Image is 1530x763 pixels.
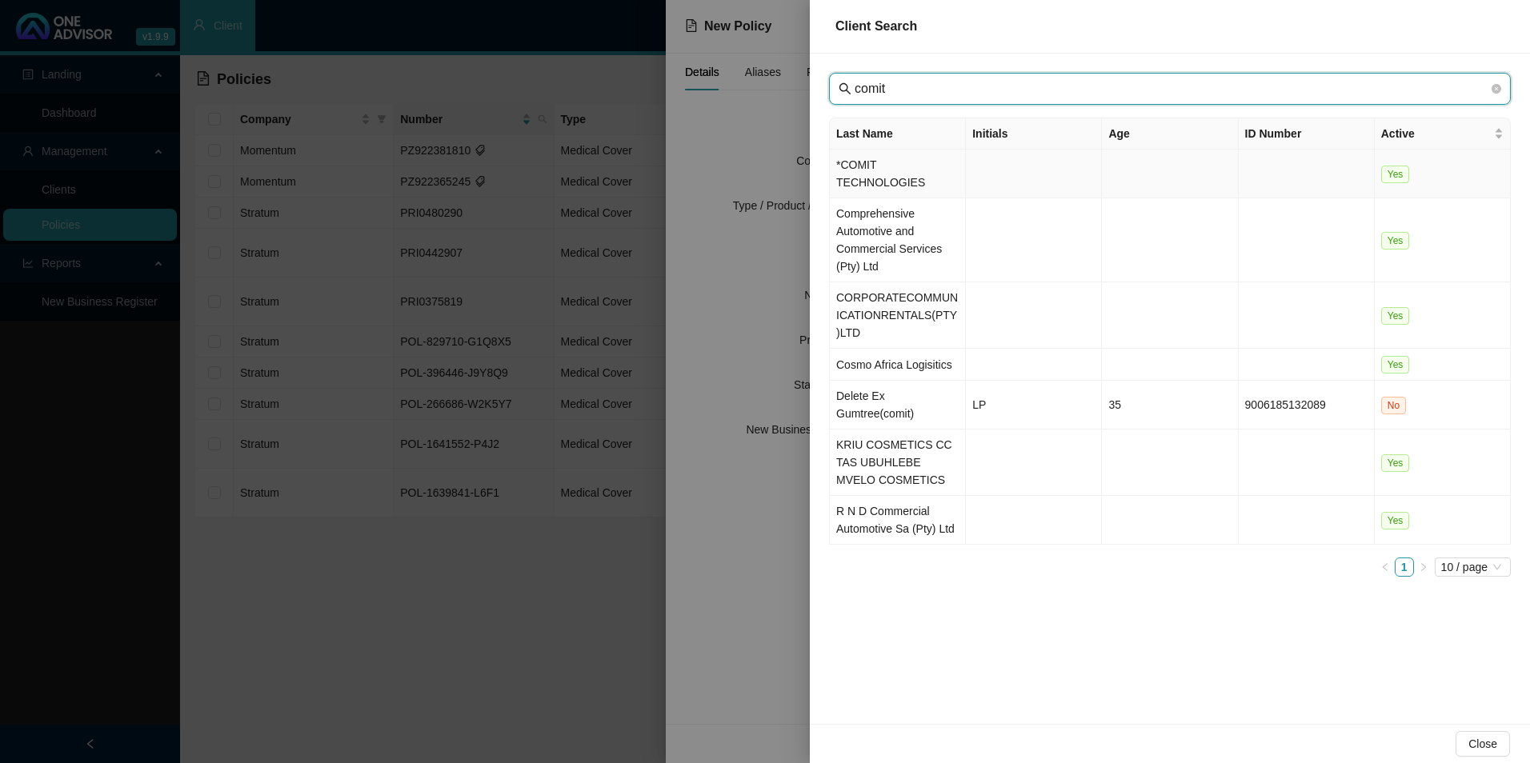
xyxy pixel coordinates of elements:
[1396,558,1413,576] a: 1
[1492,84,1501,94] span: close-circle
[1381,125,1491,142] span: Active
[1456,731,1510,757] button: Close
[855,79,1488,98] input: Last Name
[830,429,966,496] td: KRIU COSMETICS CC TAS UBUHLEBE MVELO COSMETICS
[1414,557,1433,577] li: Next Page
[839,82,851,95] span: search
[1441,558,1504,576] span: 10 / page
[830,496,966,545] td: R N D Commercial Automotive Sa (Pty) Ltd
[1376,557,1395,577] li: Previous Page
[830,282,966,349] td: CORPORATECOMMUNICATIONRENTALS(PTY)LTD
[966,381,1102,429] td: LP
[1239,118,1375,150] th: ID Number
[1239,381,1375,429] td: 9006185132089
[1468,735,1497,753] span: Close
[1375,118,1511,150] th: Active
[830,198,966,282] td: Comprehensive Automotive and Commercial Services (Pty) Ltd
[1108,398,1121,411] span: 35
[1381,166,1410,183] span: Yes
[966,118,1102,150] th: Initials
[830,118,966,150] th: Last Name
[1395,557,1414,577] li: 1
[1102,118,1238,150] th: Age
[1381,232,1410,250] span: Yes
[830,150,966,198] td: *COMIT TECHNOLOGIES
[1381,397,1406,414] span: No
[835,19,917,33] span: Client Search
[830,349,966,381] td: Cosmo Africa Logisitics
[1376,557,1395,577] button: left
[1381,356,1410,374] span: Yes
[1492,82,1501,96] span: close-circle
[830,381,966,429] td: Delete Ex Gumtree(comit)
[1381,454,1410,472] span: Yes
[1414,557,1433,577] button: right
[1381,307,1410,325] span: Yes
[1435,557,1511,577] div: Page Size
[1381,512,1410,529] span: Yes
[1419,562,1428,572] span: right
[1380,562,1390,572] span: left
